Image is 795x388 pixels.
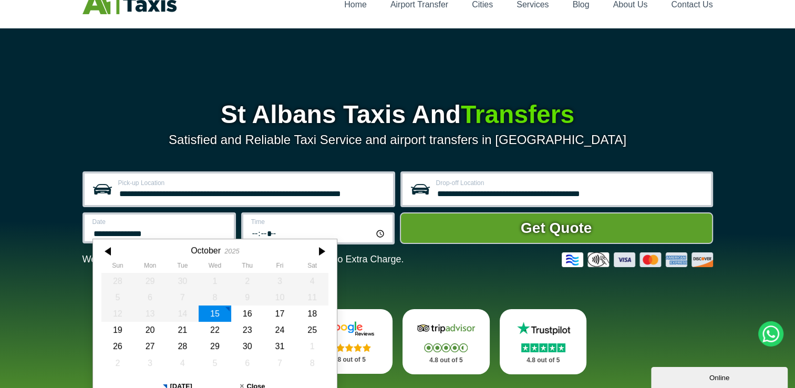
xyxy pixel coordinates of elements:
label: Drop-off Location [436,180,705,186]
div: 25 October 2025 [296,322,328,338]
img: Stars [521,343,565,352]
div: 24 October 2025 [263,322,296,338]
img: Stars [327,343,371,352]
div: 04 October 2025 [296,273,328,289]
th: Thursday [231,262,263,272]
div: 07 October 2025 [166,289,199,305]
div: 20 October 2025 [133,322,166,338]
div: 02 November 2025 [101,355,134,371]
div: 27 October 2025 [133,338,166,354]
div: 06 October 2025 [133,289,166,305]
div: 30 October 2025 [231,338,263,354]
div: 16 October 2025 [231,305,263,322]
a: Google Stars 4.8 out of 5 [305,309,393,374]
a: Trustpilot Stars 4.8 out of 5 [500,309,587,374]
p: 4.8 out of 5 [317,353,381,366]
div: 11 October 2025 [296,289,328,305]
div: 19 October 2025 [101,322,134,338]
span: The Car at No Extra Charge. [283,254,404,264]
div: 02 October 2025 [231,273,263,289]
div: 26 October 2025 [101,338,134,354]
p: Satisfied and Reliable Taxi Service and airport transfers in [GEOGRAPHIC_DATA] [82,132,713,147]
div: 15 October 2025 [199,305,231,322]
img: Stars [424,343,468,352]
div: 28 September 2025 [101,273,134,289]
div: 22 October 2025 [199,322,231,338]
div: 09 October 2025 [231,289,263,305]
div: 13 October 2025 [133,305,166,322]
div: 07 November 2025 [263,355,296,371]
div: 28 October 2025 [166,338,199,354]
div: 01 October 2025 [199,273,231,289]
div: 18 October 2025 [296,305,328,322]
p: 4.8 out of 5 [414,354,478,367]
p: We Now Accept Card & Contactless Payment In [82,254,404,265]
div: 12 October 2025 [101,305,134,322]
div: 21 October 2025 [166,322,199,338]
div: 08 November 2025 [296,355,328,371]
div: October [191,246,221,256]
div: 04 November 2025 [166,355,199,371]
div: 10 October 2025 [263,289,296,305]
th: Wednesday [199,262,231,272]
div: 03 November 2025 [133,355,166,371]
div: 23 October 2025 [231,322,263,338]
a: Tripadvisor Stars 4.8 out of 5 [402,309,490,374]
div: 05 November 2025 [199,355,231,371]
div: 14 October 2025 [166,305,199,322]
span: Transfers [461,100,574,128]
div: 2025 [224,247,239,255]
div: 08 October 2025 [199,289,231,305]
div: 05 October 2025 [101,289,134,305]
div: 17 October 2025 [263,305,296,322]
div: 01 November 2025 [296,338,328,354]
div: 06 November 2025 [231,355,263,371]
label: Time [251,219,386,225]
h1: St Albans Taxis And [82,102,713,127]
div: 31 October 2025 [263,338,296,354]
img: Google [317,321,380,336]
img: Tripadvisor [415,321,478,336]
div: 03 October 2025 [263,273,296,289]
th: Sunday [101,262,134,272]
p: 4.8 out of 5 [511,354,575,367]
th: Tuesday [166,262,199,272]
img: Credit And Debit Cards [562,252,713,267]
label: Date [92,219,228,225]
img: Trustpilot [512,321,575,336]
div: 29 October 2025 [199,338,231,354]
iframe: chat widget [651,365,790,388]
th: Monday [133,262,166,272]
th: Friday [263,262,296,272]
label: Pick-up Location [118,180,387,186]
div: 30 September 2025 [166,273,199,289]
th: Saturday [296,262,328,272]
div: 29 September 2025 [133,273,166,289]
button: Get Quote [400,212,713,244]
